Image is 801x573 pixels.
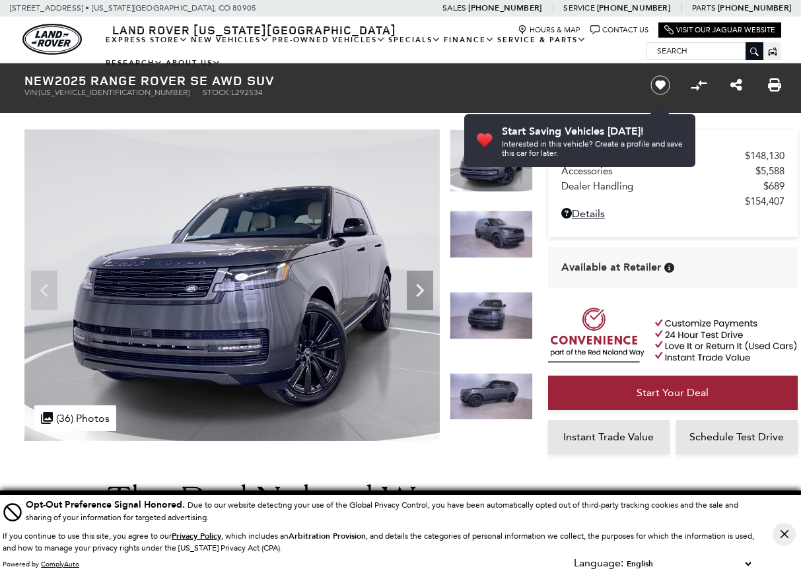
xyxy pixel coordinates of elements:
img: New 2025 Carpathian Grey Land Rover SE image 2 [450,211,533,258]
span: $689 [763,180,784,192]
a: Visit Our Jaguar Website [664,25,775,35]
select: Language Select [623,557,754,570]
span: Start Your Deal [637,386,709,399]
strong: Arbitration Provision [289,531,366,541]
a: [PHONE_NUMBER] [718,3,791,13]
span: Parts [692,3,716,13]
div: Language: [574,558,623,568]
a: Hours & Map [518,25,580,35]
span: [US_VEHICLE_IDENTIFICATION_NUMBER] [39,88,190,97]
span: VIN: [24,88,39,97]
a: Share this New 2025 Range Rover SE AWD SUV [730,77,742,93]
a: Print this New 2025 Range Rover SE AWD SUV [768,77,781,93]
span: Service [563,3,594,13]
a: [STREET_ADDRESS] • [US_STATE][GEOGRAPHIC_DATA], CO 80905 [10,3,256,13]
a: Service & Parts [496,28,588,51]
img: New 2025 Carpathian Grey Land Rover SE image 1 [24,129,440,441]
a: land-rover [22,24,82,55]
span: MSRP [561,150,745,162]
a: Start Your Deal [548,376,798,410]
span: Schedule Test Drive [689,430,784,443]
a: Finance [442,28,496,51]
a: New Vehicles [190,28,271,51]
a: [PHONE_NUMBER] [597,3,670,13]
a: Contact Us [590,25,648,35]
p: If you continue to use this site, you agree to our , which includes an , and details the categori... [3,531,754,553]
div: Vehicle is in stock and ready for immediate delivery. Due to demand, availability is subject to c... [664,263,674,273]
button: Compare vehicle [689,75,709,95]
div: Due to our website detecting your use of the Global Privacy Control, you have been automatically ... [26,498,754,523]
span: Stock: [203,88,231,97]
span: L292534 [231,88,263,97]
span: Dealer Handling [561,180,763,192]
a: Research [104,51,164,75]
span: $154,407 [745,195,784,207]
span: $5,588 [755,165,784,177]
img: New 2025 Carpathian Grey Land Rover SE image 3 [450,292,533,339]
a: Schedule Test Drive [676,420,798,454]
input: Search [647,43,763,59]
span: $148,130 [745,150,784,162]
strong: New [24,71,55,89]
img: New 2025 Carpathian Grey Land Rover SE image 1 [450,129,533,192]
nav: Main Navigation [104,28,646,75]
div: Next [407,271,433,310]
span: Land Rover [US_STATE][GEOGRAPHIC_DATA] [112,22,396,38]
a: Pre-Owned Vehicles [271,28,387,51]
h1: 2025 Range Rover SE AWD SUV [24,73,629,88]
a: Dealer Handling $689 [561,180,784,192]
img: Land Rover [22,24,82,55]
img: New 2025 Carpathian Grey Land Rover SE image 4 [450,373,533,421]
a: Accessories $5,588 [561,165,784,177]
a: Details [561,207,784,220]
div: (36) Photos [34,405,116,431]
a: [PHONE_NUMBER] [468,3,541,13]
a: EXPRESS STORE [104,28,190,51]
a: MSRP $148,130 [561,150,784,162]
span: Accessories [561,165,755,177]
div: Powered by [3,560,79,568]
a: Instant Trade Value [548,420,670,454]
span: Instant Trade Value [563,430,654,443]
a: $154,407 [561,195,784,207]
span: Sales [442,3,466,13]
span: Available at Retailer [561,260,661,275]
span: Opt-Out Preference Signal Honored . [26,498,188,511]
a: Land Rover [US_STATE][GEOGRAPHIC_DATA] [104,22,404,38]
a: About Us [164,51,223,75]
button: Save vehicle [646,75,675,96]
a: Privacy Policy [172,531,221,541]
a: ComplyAuto [41,560,79,568]
a: Specials [387,28,442,51]
button: Close Button [773,523,796,546]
